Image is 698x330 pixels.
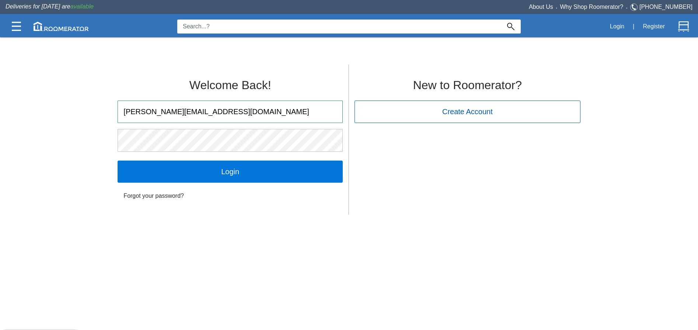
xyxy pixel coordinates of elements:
a: About Us [529,4,553,10]
button: Create Account [355,101,580,123]
img: roomerator-logo.svg [34,22,89,31]
span: Deliveries for [DATE] are [6,3,94,10]
input: Search...? [177,20,501,34]
span: • [623,6,630,10]
button: Login [606,19,628,34]
div: | [628,18,639,35]
img: Categories.svg [12,22,21,31]
span: • [553,6,560,10]
img: Search_Icon.svg [507,23,514,30]
button: Register [639,19,669,34]
h2: New to Roomerator? [355,79,580,92]
img: Telephone.svg [630,3,639,12]
a: Why Shop Roomerator? [560,4,624,10]
h2: Welcome Back! [118,79,343,92]
a: [PHONE_NUMBER] [639,4,692,10]
input: Email [118,101,342,123]
input: Login [118,161,343,183]
img: Cart.svg [678,21,689,32]
a: Forgot your password? [118,189,343,203]
span: available [70,3,94,10]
